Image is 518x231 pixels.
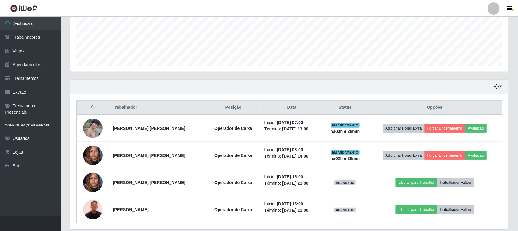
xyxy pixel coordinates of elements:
button: Trabalhador Faltou [437,178,474,187]
strong: Operador de Caixa [214,153,252,158]
strong: [PERSON_NAME] [113,207,149,212]
strong: [PERSON_NAME] [PERSON_NAME] [113,126,186,131]
img: CoreUI Logo [10,5,37,12]
img: 1734465947432.jpeg [83,142,103,168]
strong: [PERSON_NAME] [PERSON_NAME] [113,180,186,185]
li: Término: [264,207,319,214]
li: Término: [264,153,319,159]
strong: há 02 h e 28 min [331,156,360,161]
li: Término: [264,126,319,132]
button: Trabalhador Faltou [437,205,474,214]
time: [DATE] 08:00 [277,147,303,152]
li: Término: [264,180,319,187]
strong: Operador de Caixa [214,207,252,212]
time: [DATE] 07:00 [277,120,303,125]
img: 1617198337870.jpeg [83,119,103,138]
span: AGENDADO [334,180,356,185]
strong: há 03 h e 28 min [331,129,360,134]
button: Adicionar Horas Extra [383,124,425,133]
th: Data [261,101,323,115]
li: Início: [264,201,319,207]
time: [DATE] 15:00 [277,201,303,206]
button: Forçar Encerramento [425,151,465,160]
time: [DATE] 14:00 [282,154,309,158]
time: [DATE] 21:00 [282,208,309,213]
img: 1734465947432.jpeg [83,169,103,195]
button: Liberar para Trabalho [396,205,437,214]
button: Forçar Encerramento [425,124,465,133]
th: Posição [206,101,261,115]
th: Status [323,101,367,115]
button: Avaliação [465,124,487,133]
th: Opções [367,101,502,115]
button: Avaliação [465,151,487,160]
strong: Operador de Caixa [214,126,252,131]
time: [DATE] 13:00 [282,126,309,131]
strong: Operador de Caixa [214,180,252,185]
li: Início: [264,147,319,153]
li: Início: [264,174,319,180]
button: Adicionar Horas Extra [383,151,425,160]
span: AGENDADO [334,208,356,212]
img: 1739110022249.jpeg [83,197,103,222]
th: Trabalhador [109,101,206,115]
button: Liberar para Trabalho [396,178,437,187]
span: EM ANDAMENTO [331,123,360,128]
time: [DATE] 21:00 [282,181,309,186]
span: EM ANDAMENTO [331,150,360,155]
li: Início: [264,119,319,126]
strong: [PERSON_NAME] [PERSON_NAME] [113,153,186,158]
time: [DATE] 15:00 [277,174,303,179]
